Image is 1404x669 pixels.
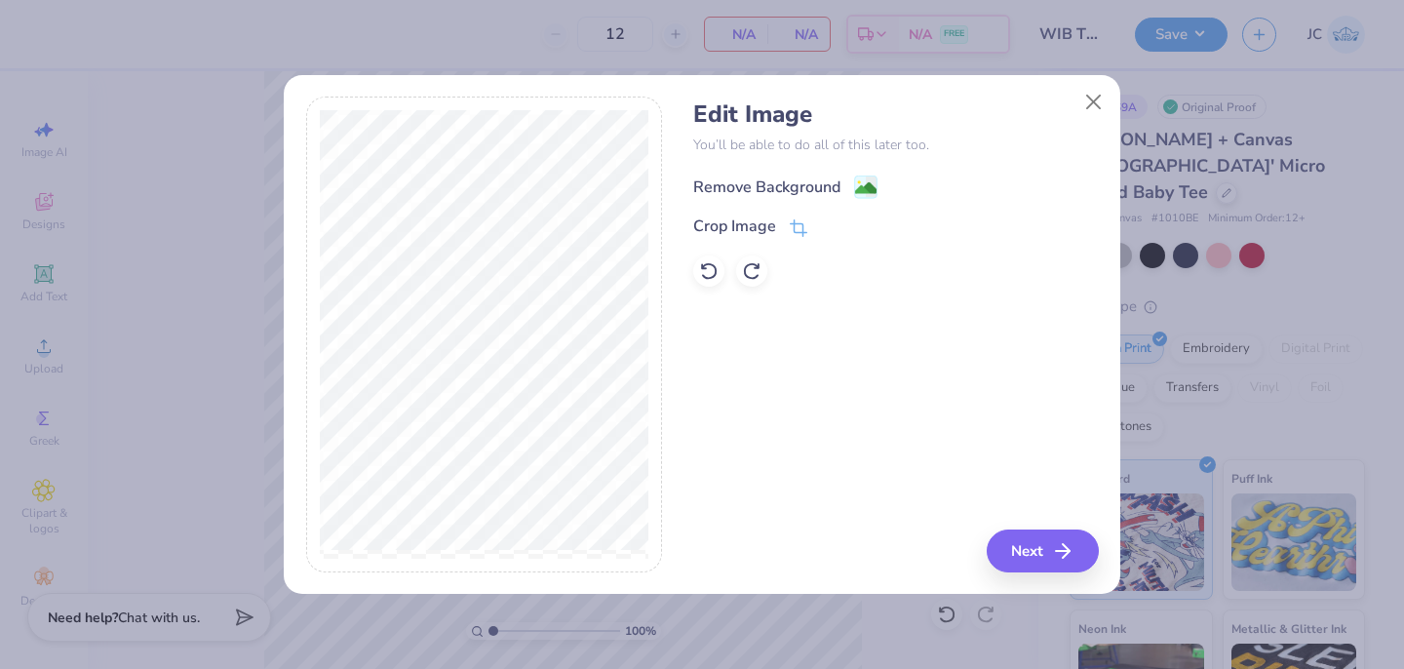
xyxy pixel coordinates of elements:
[693,100,1098,129] h4: Edit Image
[1075,83,1112,120] button: Close
[693,176,840,199] div: Remove Background
[693,135,1098,155] p: You’ll be able to do all of this later too.
[987,530,1099,572] button: Next
[693,215,776,238] div: Crop Image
